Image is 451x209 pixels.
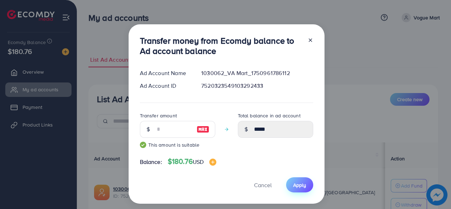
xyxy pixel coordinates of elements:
[196,82,319,90] div: 7520323549103292433
[238,112,301,119] label: Total balance in ad account
[140,36,302,56] h3: Transfer money from Ecomdy balance to Ad account balance
[197,125,209,134] img: image
[254,181,272,189] span: Cancel
[140,158,162,166] span: Balance:
[140,112,177,119] label: Transfer amount
[140,142,146,148] img: guide
[168,157,217,166] h4: $180.76
[293,182,306,189] span: Apply
[196,69,319,77] div: 1030062_VA Mart_1750961786112
[245,177,280,192] button: Cancel
[140,141,215,148] small: This amount is suitable
[286,177,313,192] button: Apply
[134,82,196,90] div: Ad Account ID
[134,69,196,77] div: Ad Account Name
[193,158,204,166] span: USD
[209,159,216,166] img: image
